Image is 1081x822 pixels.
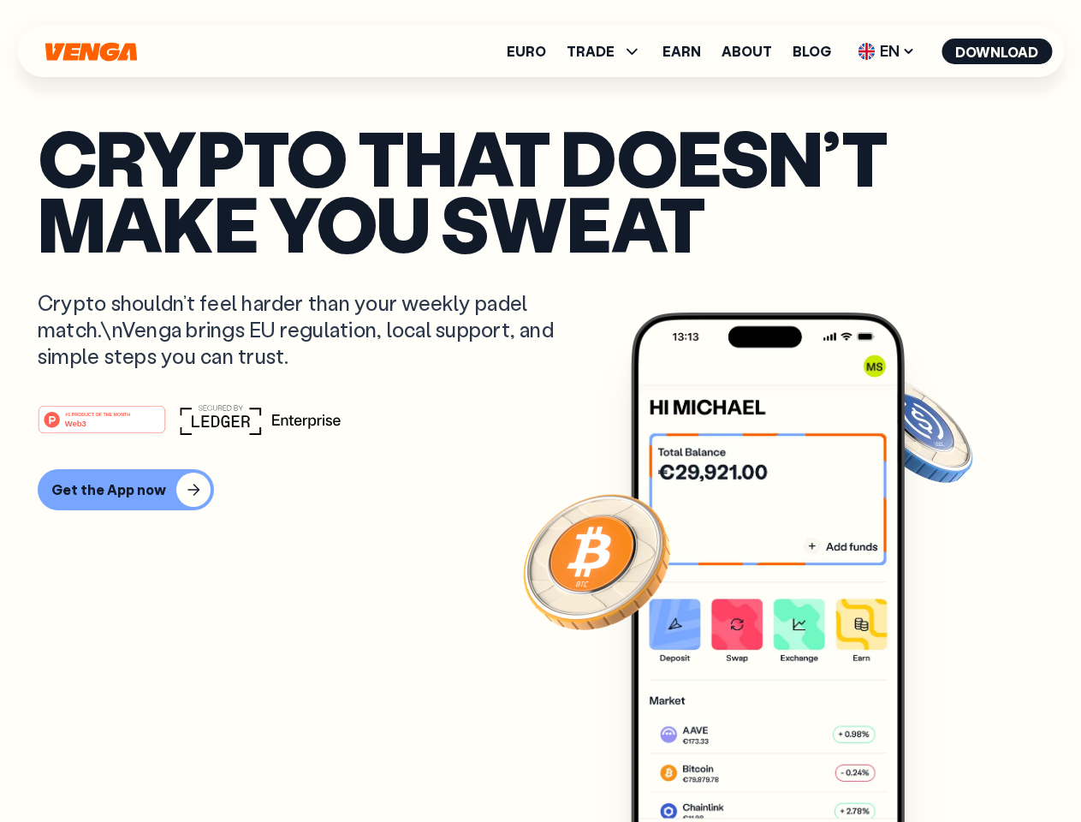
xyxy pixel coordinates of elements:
img: Bitcoin [520,484,674,638]
a: Blog [793,45,831,58]
span: TRADE [567,45,615,58]
tspan: #1 PRODUCT OF THE MONTH [65,411,130,416]
a: Euro [507,45,546,58]
button: Get the App now [38,469,214,510]
p: Crypto that doesn’t make you sweat [38,124,1043,255]
span: TRADE [567,41,642,62]
p: Crypto shouldn’t feel harder than your weekly padel match.\nVenga brings EU regulation, local sup... [38,289,579,370]
img: flag-uk [858,43,875,60]
a: #1 PRODUCT OF THE MONTHWeb3 [38,415,166,438]
img: USDC coin [853,368,977,491]
div: Get the App now [51,481,166,498]
svg: Home [43,42,139,62]
a: About [722,45,772,58]
a: Get the App now [38,469,1043,510]
tspan: Web3 [65,418,86,427]
a: Earn [662,45,701,58]
button: Download [941,39,1052,64]
span: EN [852,38,921,65]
